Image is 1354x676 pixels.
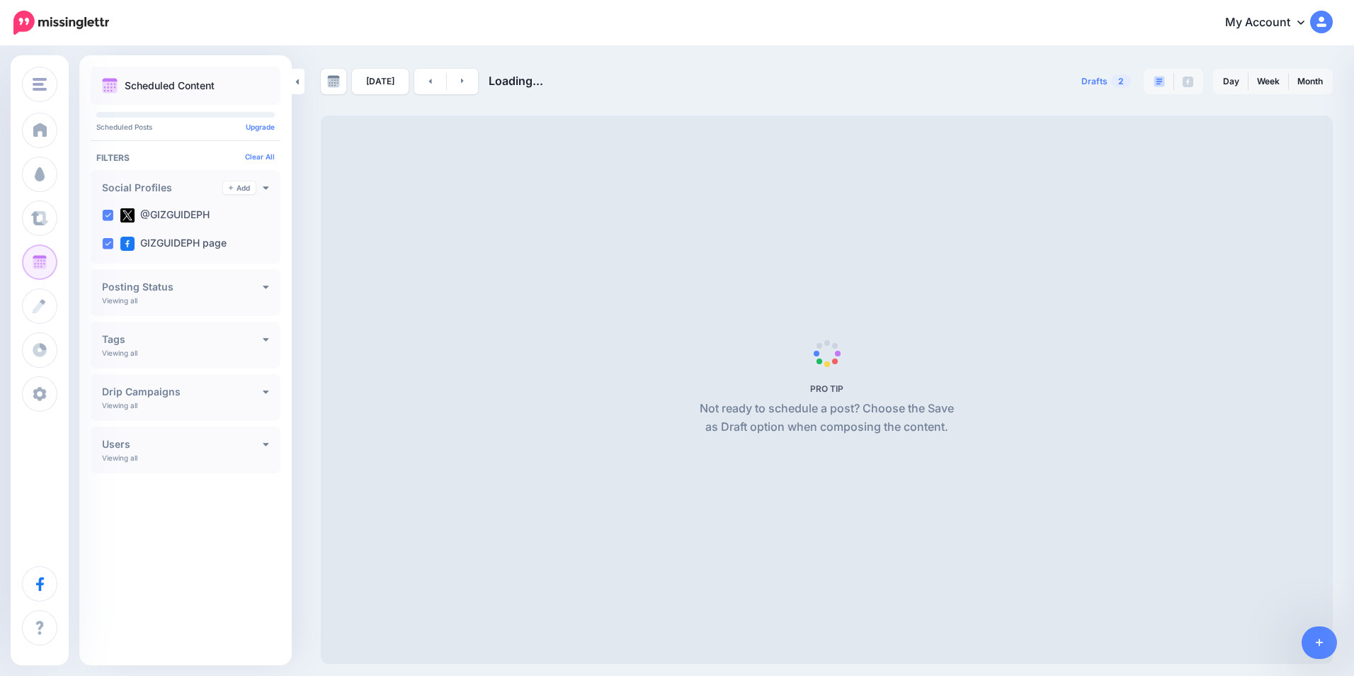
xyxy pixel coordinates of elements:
img: Missinglettr [13,11,109,35]
h4: Posting Status [102,282,263,292]
img: paragraph-boxed.png [1154,76,1165,87]
p: Viewing all [102,349,137,357]
img: menu.png [33,78,47,91]
a: Upgrade [246,123,275,131]
img: calendar-grey-darker.png [327,75,340,88]
img: facebook-grey-square.png [1183,77,1193,87]
img: facebook-square.png [120,237,135,251]
p: Viewing all [102,296,137,305]
a: Add [223,181,256,194]
h4: Filters [96,152,275,163]
p: Scheduled Content [125,81,215,91]
a: Clear All [245,152,275,161]
p: Viewing all [102,454,137,462]
a: [DATE] [352,69,409,94]
p: Viewing all [102,401,137,410]
a: My Account [1211,6,1333,40]
a: Day [1214,70,1248,93]
a: Month [1289,70,1331,93]
img: calendar.png [102,78,118,94]
span: Loading... [489,74,543,88]
h5: PRO TIP [694,383,960,394]
label: @GIZGUIDEPH [120,208,210,222]
h4: Drip Campaigns [102,387,263,397]
img: twitter-square.png [120,208,135,222]
h4: Users [102,439,263,449]
p: Not ready to schedule a post? Choose the Save as Draft option when composing the content. [694,400,960,436]
a: Drafts2 [1073,69,1139,94]
span: 2 [1111,74,1131,88]
h4: Tags [102,334,263,344]
h4: Social Profiles [102,183,223,193]
p: Scheduled Posts [96,123,275,130]
label: GIZGUIDEPH page [120,237,227,251]
span: Drafts [1081,77,1108,86]
a: Week [1248,70,1288,93]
